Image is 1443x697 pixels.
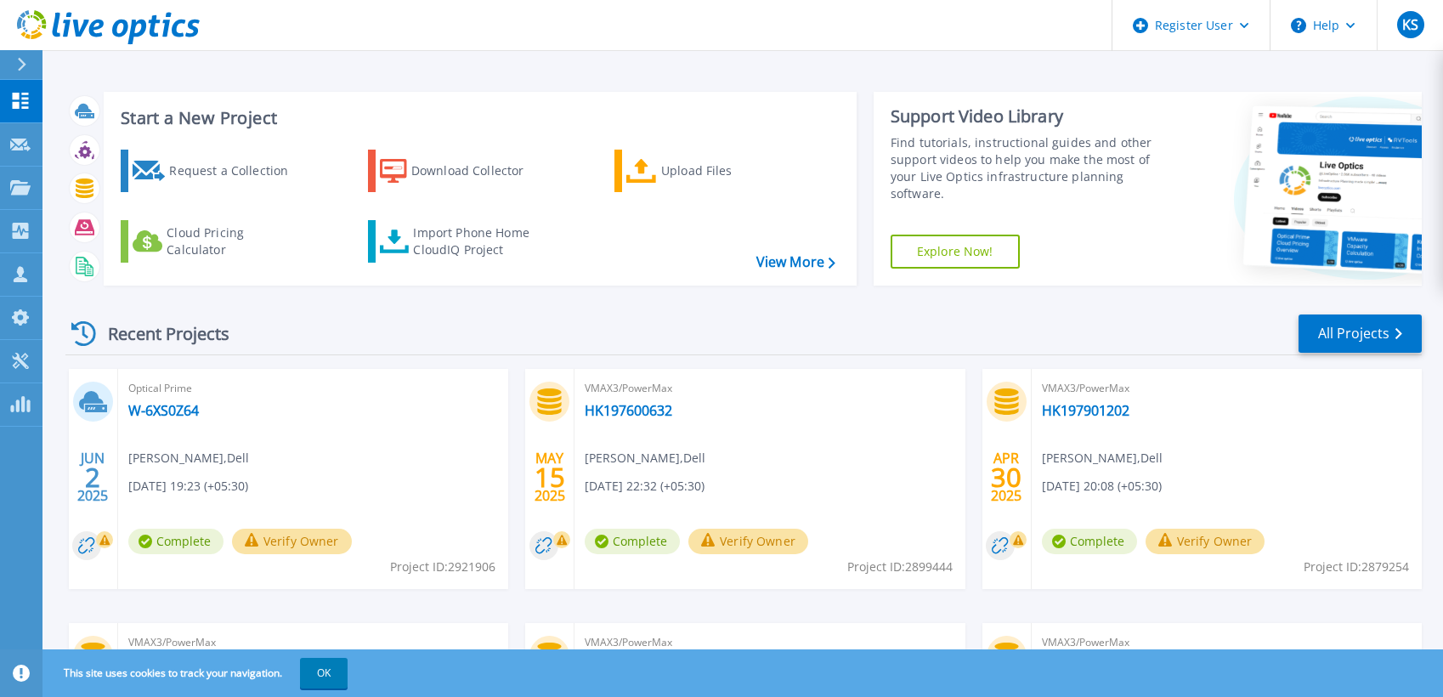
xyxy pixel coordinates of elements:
[585,379,954,398] span: VMAX3/PowerMax
[585,633,954,652] span: VMAX3/PowerMax
[76,446,109,508] div: JUN 2025
[585,529,680,554] span: Complete
[585,449,705,467] span: [PERSON_NAME] , Dell
[128,449,249,467] span: [PERSON_NAME] , Dell
[990,446,1022,508] div: APR 2025
[1304,558,1409,576] span: Project ID: 2879254
[1299,314,1422,353] a: All Projects
[534,446,566,508] div: MAY 2025
[65,313,252,354] div: Recent Projects
[47,658,348,688] span: This site uses cookies to track your navigation.
[585,402,672,419] a: HK197600632
[411,154,547,188] div: Download Collector
[1042,633,1412,652] span: VMAX3/PowerMax
[891,105,1168,127] div: Support Video Library
[169,154,305,188] div: Request a Collection
[688,529,808,554] button: Verify Owner
[128,529,224,554] span: Complete
[1042,379,1412,398] span: VMAX3/PowerMax
[232,529,352,554] button: Verify Owner
[891,235,1020,269] a: Explore Now!
[121,220,310,263] a: Cloud Pricing Calculator
[891,134,1168,202] div: Find tutorials, instructional guides and other support videos to help you make the most of your L...
[413,224,546,258] div: Import Phone Home CloudIQ Project
[128,633,498,652] span: VMAX3/PowerMax
[614,150,804,192] a: Upload Files
[991,470,1021,484] span: 30
[1042,449,1163,467] span: [PERSON_NAME] , Dell
[847,558,953,576] span: Project ID: 2899444
[585,477,705,496] span: [DATE] 22:32 (+05:30)
[1402,18,1418,31] span: KS
[85,470,100,484] span: 2
[128,379,498,398] span: Optical Prime
[390,558,495,576] span: Project ID: 2921906
[300,658,348,688] button: OK
[121,109,835,127] h3: Start a New Project
[128,477,248,496] span: [DATE] 19:23 (+05:30)
[661,154,797,188] div: Upload Files
[1042,402,1129,419] a: HK197901202
[121,150,310,192] a: Request a Collection
[368,150,557,192] a: Download Collector
[535,470,565,484] span: 15
[128,402,199,419] a: W-6XS0Z64
[167,224,303,258] div: Cloud Pricing Calculator
[1146,529,1265,554] button: Verify Owner
[756,254,835,270] a: View More
[1042,529,1137,554] span: Complete
[1042,477,1162,496] span: [DATE] 20:08 (+05:30)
